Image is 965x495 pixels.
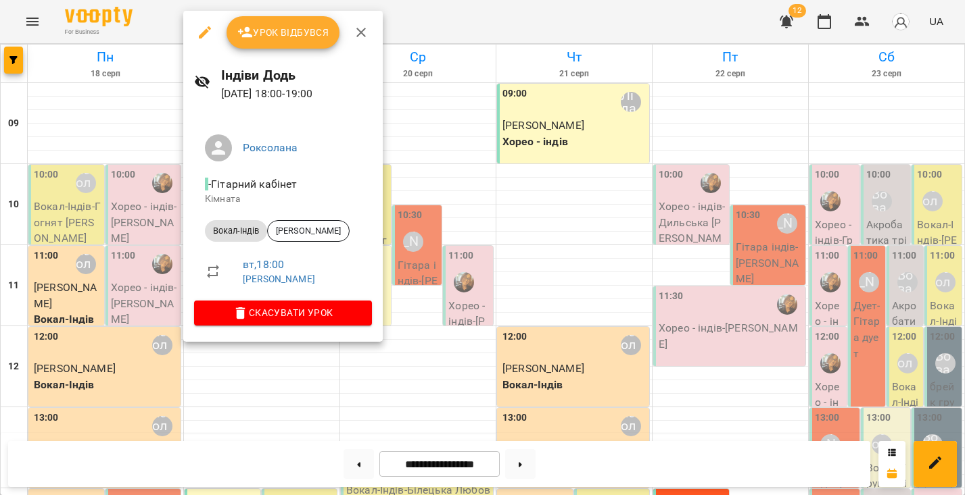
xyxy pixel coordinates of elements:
span: [PERSON_NAME] [268,225,349,237]
button: Урок відбувся [227,16,340,49]
a: [PERSON_NAME] [243,273,315,284]
span: Скасувати Урок [205,305,361,321]
a: Роксолана [243,141,298,154]
span: Урок відбувся [237,24,329,41]
div: [PERSON_NAME] [267,220,350,242]
p: Кімната [205,192,361,206]
span: Вокал-Індів [205,225,267,237]
button: Скасувати Урок [194,301,372,325]
span: - Гітарний кабінет [205,178,300,190]
a: вт , 18:00 [243,258,284,271]
h6: Індіви Додь [221,65,372,86]
p: [DATE] 18:00 - 19:00 [221,86,372,102]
